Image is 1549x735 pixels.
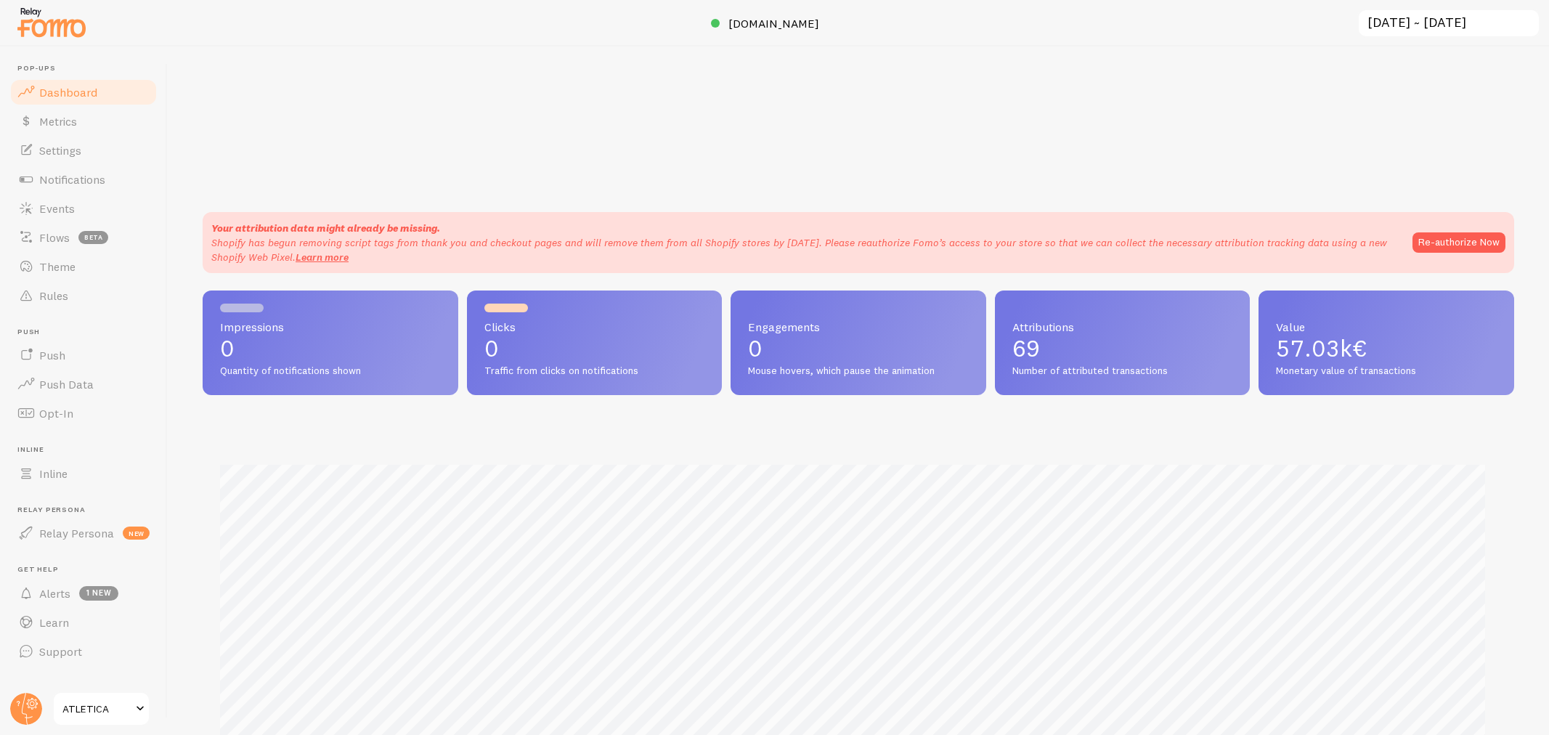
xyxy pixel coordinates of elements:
span: Inline [17,445,158,455]
span: Push [17,328,158,337]
p: 0 [484,337,705,360]
a: Learn more [296,251,349,264]
span: Relay Persona [39,526,114,540]
a: Push [9,341,158,370]
span: Rules [39,288,68,303]
span: Engagements [748,321,969,333]
a: Flows beta [9,223,158,252]
strong: Your attribution data might already be missing. [211,222,440,235]
span: Push Data [39,377,94,391]
span: Settings [39,143,81,158]
span: Flows [39,230,70,245]
p: 0 [220,337,441,360]
span: Get Help [17,565,158,574]
span: Monetary value of transactions [1276,365,1497,378]
span: Theme [39,259,76,274]
a: Push Data [9,370,158,399]
a: Theme [9,252,158,281]
a: ATLETICA [52,691,150,726]
button: Re-authorize Now [1412,232,1505,253]
a: Settings [9,136,158,165]
a: Inline [9,459,158,488]
a: Rules [9,281,158,310]
a: Support [9,637,158,666]
span: Notifications [39,172,105,187]
p: 0 [748,337,969,360]
span: Mouse hovers, which pause the animation [748,365,969,378]
span: 57.03k€ [1276,334,1367,362]
a: Alerts 1 new [9,579,158,608]
img: fomo-relay-logo-orange.svg [15,4,88,41]
span: Learn [39,615,69,630]
a: Opt-In [9,399,158,428]
a: Events [9,194,158,223]
a: Relay Persona new [9,519,158,548]
span: Clicks [484,321,705,333]
span: Quantity of notifications shown [220,365,441,378]
span: Number of attributed transactions [1012,365,1233,378]
span: Relay Persona [17,505,158,515]
span: Alerts [39,586,70,601]
span: 1 new [79,586,118,601]
p: 69 [1012,337,1233,360]
span: Traffic from clicks on notifications [484,365,705,378]
span: Attributions [1012,321,1233,333]
span: ATLETICA [62,700,131,718]
span: Metrics [39,114,77,129]
a: Metrics [9,107,158,136]
span: beta [78,231,108,244]
span: Impressions [220,321,441,333]
span: Value [1276,321,1497,333]
span: Events [39,201,75,216]
span: new [123,527,150,540]
span: Pop-ups [17,64,158,73]
span: Dashboard [39,85,97,100]
p: Shopify has begun removing script tags from thank you and checkout pages and will remove them fro... [211,235,1398,264]
a: Notifications [9,165,158,194]
a: Learn [9,608,158,637]
a: Dashboard [9,78,158,107]
span: Inline [39,466,68,481]
span: Opt-In [39,406,73,421]
span: Push [39,348,65,362]
span: Support [39,644,82,659]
